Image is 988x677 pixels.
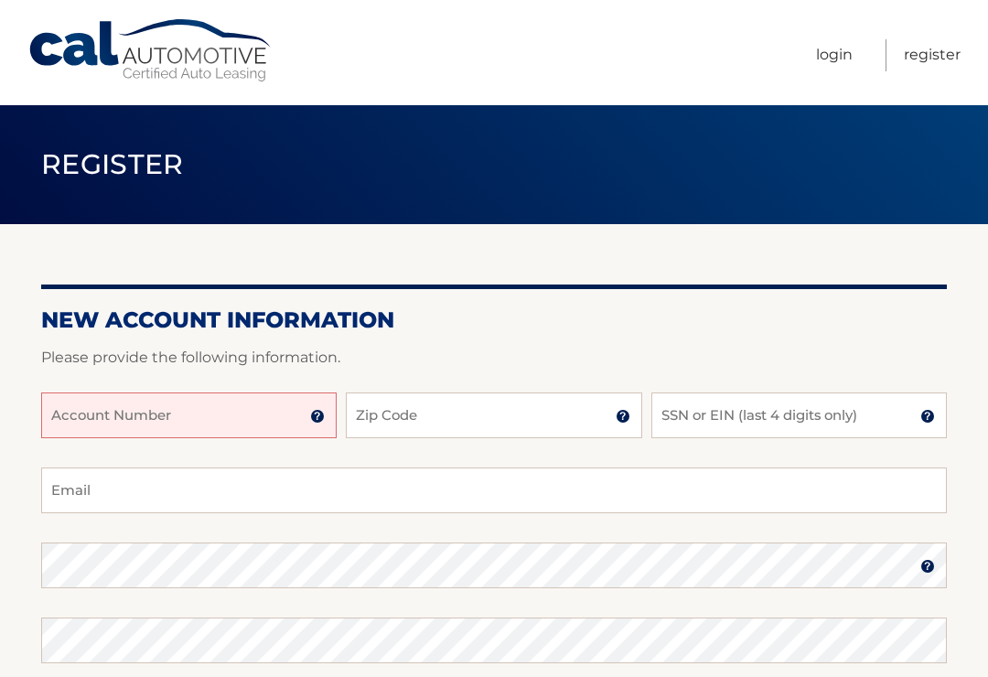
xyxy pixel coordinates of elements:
p: Please provide the following information. [41,345,947,371]
input: Email [41,467,947,513]
img: tooltip.svg [616,409,630,424]
a: Cal Automotive [27,18,274,83]
input: Zip Code [346,392,641,438]
span: Register [41,147,184,181]
input: SSN or EIN (last 4 digits only) [651,392,947,438]
img: tooltip.svg [920,559,935,574]
input: Account Number [41,392,337,438]
img: tooltip.svg [920,409,935,424]
h2: New Account Information [41,306,947,334]
a: Register [904,39,961,71]
img: tooltip.svg [310,409,325,424]
a: Login [816,39,853,71]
